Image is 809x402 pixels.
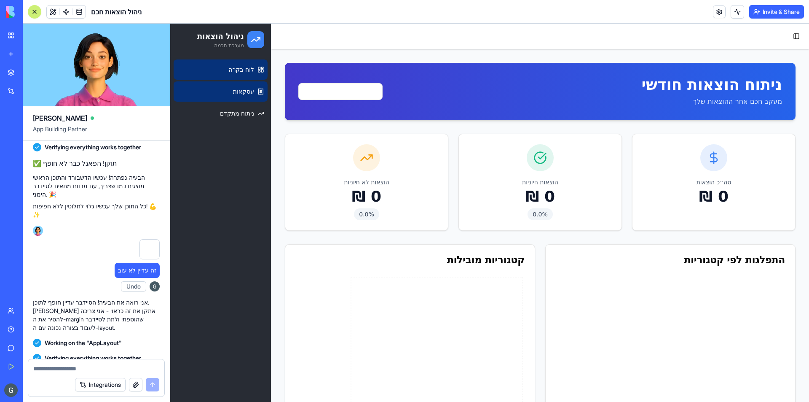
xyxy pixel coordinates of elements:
p: הוצאות לא חיוניות [174,154,219,163]
p: ‏0 ‏₪ [526,165,561,181]
a: לוח בקרה [3,36,97,56]
img: ACg8ocJh8S8KHPE7H5A_ovVCZxxrP21whCCW4hlpnAkGUnwonr4SGg=s96-c [150,281,160,291]
h1: ניתוח הוצאות חודשי [471,53,612,70]
span: זה עדיין לא עוב [118,266,156,275]
p: הוצאות חיוניות [352,154,388,163]
h2: ניהול הוצאות [27,7,74,19]
img: Ella_00000_wcx2te.png [33,226,43,236]
span: 0.0 % [357,185,383,197]
span: 0.0 % [184,185,209,197]
p: ‏0 ‏₪ [174,165,219,181]
p: אני רואה את הבעיה! הסיידבר עדיין חופף לתוכן. [PERSON_NAME] אתקן את זה כראוי - אני צריכה להסיר את ... [33,298,160,332]
img: ACg8ocJh8S8KHPE7H5A_ovVCZxxrP21whCCW4hlpnAkGUnwonr4SGg=s96-c [4,383,18,397]
span: App Building Partner [33,125,160,140]
p: מערכת חכמה [27,19,74,25]
div: קטגוריות מובילות [125,231,354,241]
span: לוח בקרה [59,42,84,50]
p: כל התוכן שלך עכשיו גלוי לחלוטין ללא חפיפות! 💪✨ [33,202,160,219]
button: Undo [121,281,146,291]
p: סה״כ הוצאות [526,154,561,163]
span: עסקאות [63,64,84,72]
a: ניתוח מתקדם [3,80,97,100]
span: ניהול הוצאות חכם [91,7,142,17]
h2: ✅ תוקן! הפאנל כבר לא חופף [33,158,160,168]
span: Working on the "AppLayout" [45,339,122,347]
p: הבעיה נפתרה! עכשיו הדשבורד והתוכן הראשי מוצגים כמו שצריך, עם מרווח מתאים לסיידבר הימני. 🎉 [33,173,160,199]
button: Integrations [75,378,126,391]
div: התפלגות לפי קטגוריות [386,231,615,241]
span: [PERSON_NAME] [33,113,87,123]
p: ‏0 ‏₪ [352,165,388,181]
span: Verifying everything works together [45,354,141,362]
p: מעקב חכם אחר ההוצאות שלך [471,73,612,83]
img: logo [6,6,58,18]
button: Invite & Share [749,5,804,19]
span: ניתוח מתקדם [50,86,84,94]
a: עסקאות [3,58,97,78]
span: Verifying everything works together [45,143,141,151]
